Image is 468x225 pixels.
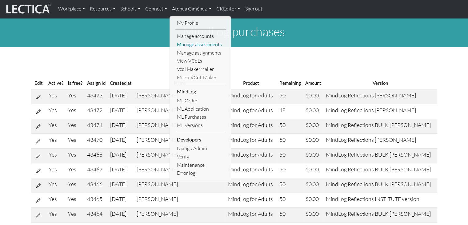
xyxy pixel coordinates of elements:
td: MindLog for Adults [226,119,277,134]
td: [DATE] [108,134,134,149]
div: MindLog Reflections [PERSON_NAME] [326,136,434,143]
a: Resources [87,2,118,15]
a: ML Application [175,105,226,113]
div: Yes [49,166,63,173]
span: 50 [279,92,286,99]
a: Atenea Giménez [170,2,214,15]
span: 50 [279,166,286,173]
div: Yes [68,166,82,173]
td: [DATE] [108,178,134,193]
div: MindLog Reflections BULK [PERSON_NAME] [326,166,434,173]
span: $0.00 [306,136,319,143]
td: [DATE] [108,208,134,223]
div: Yes [49,151,63,158]
ul: Atenea Giménez [175,19,226,177]
div: Yes [68,181,82,188]
span: $0.00 [306,166,319,173]
td: 43470 [85,134,107,149]
td: MindLog for Adults [226,149,277,163]
td: 43464 [85,208,107,223]
th: Remaining [277,77,303,89]
a: Schools [118,2,143,15]
div: Yes [49,121,63,129]
a: Connect [143,2,170,15]
div: Yes [49,210,63,217]
span: $0.00 [306,121,319,128]
div: Yes [49,92,63,99]
td: MindLog for Adults [226,104,277,119]
th: Name [134,77,226,89]
td: [PERSON_NAME] [134,119,226,134]
td: MindLog for Adults [226,89,277,104]
td: 43473 [85,89,107,104]
span: $0.00 [306,195,319,202]
td: 43472 [85,104,107,119]
div: Yes [49,136,63,143]
a: Django Admin [175,144,226,153]
span: 50 [279,195,286,202]
a: Manage assignments [175,49,226,57]
a: ML Purchases [175,113,226,121]
td: [PERSON_NAME] [134,208,226,223]
div: MindLog Reflections BULK [PERSON_NAME] [326,121,434,129]
a: View VCoLs [175,57,226,65]
td: 43465 [85,193,107,208]
td: [DATE] [108,193,134,208]
span: 50 [279,136,286,143]
td: 43468 [85,149,107,163]
a: Sign out [242,2,265,15]
a: ML Order [175,96,226,105]
div: MindLog Reflections BULK [PERSON_NAME] [326,181,434,188]
span: 50 [279,151,286,158]
a: Verify [175,153,226,161]
a: Micro-VCoL Maker [175,73,226,82]
a: CKEditor [214,2,242,15]
div: MindLog Reflections BULK [PERSON_NAME] [326,210,434,217]
td: MindLog for Adults [226,134,277,149]
th: Version [323,77,437,89]
th: Assign Id [85,77,107,89]
td: [DATE] [108,149,134,163]
td: MindLog for Adults [226,208,277,223]
a: Maintenance [175,161,226,169]
td: [DATE] [108,119,134,134]
div: Yes [49,181,63,188]
a: Vcol MakerMaker [175,65,226,73]
li: Developers [175,135,226,145]
td: [DATE] [108,163,134,178]
td: [PERSON_NAME] [134,134,226,149]
td: 43467 [85,163,107,178]
span: 50 [279,181,286,187]
td: [DATE] [108,104,134,119]
div: Yes [68,195,82,202]
a: Error log [175,169,226,177]
td: 43466 [85,178,107,193]
th: Amount [303,77,323,89]
div: MindLog Reflections INSTITUTE version [326,195,434,202]
td: MindLog for Adults [226,163,277,178]
span: $0.00 [306,107,319,113]
div: Yes [68,121,82,129]
a: ML Versions [175,121,226,129]
div: Yes [68,151,82,158]
span: $0.00 [306,181,319,187]
span: $0.00 [306,210,319,217]
th: Active? [46,77,66,89]
td: [PERSON_NAME] [134,178,226,193]
span: $0.00 [306,92,319,99]
div: Yes [68,92,82,99]
a: My Profile [175,19,226,27]
span: 50 [279,121,286,128]
td: MindLog for Adults [226,193,277,208]
span: $0.00 [306,151,319,158]
div: Yes [68,210,82,217]
div: MindLog Reflections [PERSON_NAME] [326,107,434,114]
th: Created at [108,77,134,89]
a: Manage assessments [175,40,226,49]
td: [PERSON_NAME] [134,89,226,104]
li: MindLog [175,87,226,96]
div: Yes [68,107,82,114]
img: lecticalive [5,3,51,15]
th: Edit [31,77,46,89]
span: 48 [279,107,286,113]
